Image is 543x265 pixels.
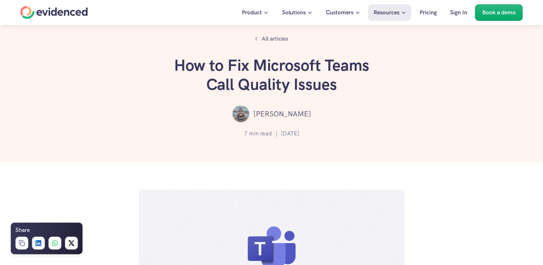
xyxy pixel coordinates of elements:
[475,4,523,21] a: Book a demo
[251,32,292,45] a: All articles
[326,8,354,17] p: Customers
[262,34,288,43] p: All articles
[282,8,306,17] p: Solutions
[249,129,272,138] p: min read
[232,105,250,123] img: ""
[450,8,467,17] p: Sign In
[281,129,299,138] p: [DATE]
[482,8,516,17] p: Book a demo
[414,4,442,21] a: Pricing
[276,129,277,138] p: |
[242,8,262,17] p: Product
[420,8,437,17] p: Pricing
[164,56,379,94] h1: How to Fix Microsoft Teams Call Quality Issues
[244,129,247,138] p: 7
[253,108,311,120] p: [PERSON_NAME]
[20,6,88,19] a: Home
[374,8,399,17] p: Resources
[445,4,473,21] a: Sign In
[15,226,30,235] h6: Share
